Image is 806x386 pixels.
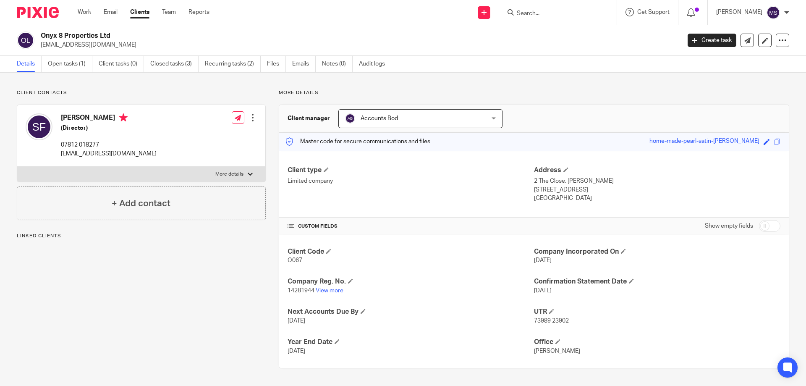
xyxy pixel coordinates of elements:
h4: Company Reg. No. [288,277,534,286]
a: Reports [188,8,209,16]
p: Limited company [288,177,534,185]
a: Team [162,8,176,16]
h4: Year End Date [288,338,534,347]
img: svg%3E [17,32,34,49]
div: home-made-pearl-satin-[PERSON_NAME] [649,137,759,147]
span: 73989 23902 [534,318,569,324]
img: svg%3E [767,6,780,19]
h4: Office [534,338,780,347]
p: [PERSON_NAME] [716,8,762,16]
p: Client contacts [17,89,266,96]
img: svg%3E [345,113,355,123]
a: View more [316,288,343,294]
h4: Next Accounts Due By [288,307,534,316]
span: O067 [288,257,302,263]
h2: Onyx 8 Properties Ltd [41,32,548,40]
span: Get Support [637,9,670,15]
p: [GEOGRAPHIC_DATA] [534,194,780,202]
h4: Client type [288,166,534,175]
a: Emails [292,56,316,72]
p: More details [215,171,243,178]
p: Master code for secure communications and files [285,137,430,146]
a: Clients [130,8,149,16]
a: Files [267,56,286,72]
h4: Confirmation Statement Date [534,277,780,286]
a: Create task [688,34,736,47]
a: Work [78,8,91,16]
p: [STREET_ADDRESS] [534,186,780,194]
i: Primary [119,113,128,122]
a: Email [104,8,118,16]
p: More details [279,89,789,96]
h4: [PERSON_NAME] [61,113,157,124]
label: Show empty fields [705,222,753,230]
h4: Address [534,166,780,175]
input: Search [516,10,591,18]
span: [DATE] [288,348,305,354]
a: Details [17,56,42,72]
h4: Client Code [288,247,534,256]
h5: (Director) [61,124,157,132]
a: Client tasks (0) [99,56,144,72]
h4: Company Incorporated On [534,247,780,256]
span: [DATE] [534,288,552,294]
h4: UTR [534,307,780,316]
p: 2 The Close, [PERSON_NAME] [534,177,780,185]
img: Pixie [17,7,59,18]
a: Open tasks (1) [48,56,92,72]
span: [DATE] [534,257,552,263]
span: Accounts Bod [361,116,398,121]
a: Notes (0) [322,56,353,72]
span: [DATE] [288,318,305,324]
a: Recurring tasks (2) [205,56,261,72]
h3: Client manager [288,114,330,123]
p: 07812 018277 [61,141,157,149]
span: [PERSON_NAME] [534,348,580,354]
h4: CUSTOM FIELDS [288,223,534,230]
p: [EMAIL_ADDRESS][DOMAIN_NAME] [41,41,675,49]
a: Audit logs [359,56,391,72]
span: 14281944 [288,288,314,294]
h4: + Add contact [112,197,170,210]
p: [EMAIL_ADDRESS][DOMAIN_NAME] [61,150,157,158]
p: Linked clients [17,233,266,239]
img: svg%3E [26,113,52,140]
a: Closed tasks (3) [150,56,199,72]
